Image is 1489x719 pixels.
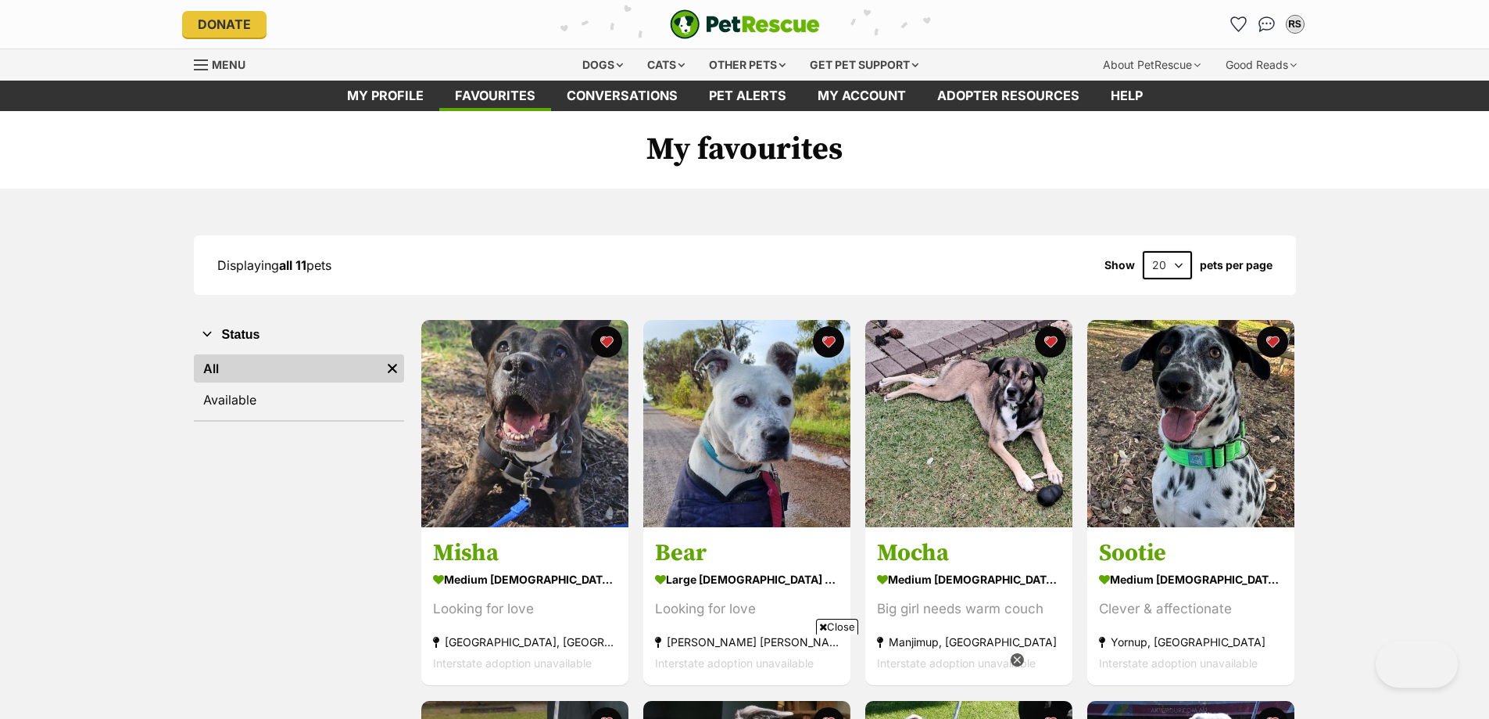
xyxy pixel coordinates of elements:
[194,386,404,414] a: Available
[813,326,844,358] button: favourite
[693,81,802,111] a: Pet alerts
[877,539,1061,569] h3: Mocha
[655,539,839,569] h3: Bear
[655,569,839,591] div: large [DEMOGRAPHIC_DATA] Dog
[802,81,922,111] a: My account
[655,632,839,653] div: [PERSON_NAME] [PERSON_NAME], [GEOGRAPHIC_DATA]
[1087,527,1294,686] a: Sootie medium [DEMOGRAPHIC_DATA] Dog Clever & affectionate Yornup, [GEOGRAPHIC_DATA] Interstate a...
[217,257,331,273] span: Displaying pets
[571,49,634,81] div: Dogs
[194,351,404,420] div: Status
[1104,259,1135,271] span: Show
[877,569,1061,591] div: medium [DEMOGRAPHIC_DATA] Dog
[433,569,617,591] div: medium [DEMOGRAPHIC_DATA] Dog
[698,49,796,81] div: Other pets
[1226,12,1308,37] ul: Account quick links
[865,320,1072,527] img: Mocha
[1200,259,1272,271] label: pets per page
[1226,12,1251,37] a: Favourites
[460,641,1029,711] iframe: Advertisement
[194,354,381,383] a: All
[381,354,404,383] a: Remove filter
[1099,657,1258,670] span: Interstate adoption unavailable
[1376,641,1458,688] iframe: Help Scout Beacon - Open
[670,9,820,39] img: logo-e224e6f780fb5917bec1dbf3a21bbac754714ae5b6737aabdf751b685950b380.svg
[1255,12,1280,37] a: Conversations
[421,527,628,686] a: Misha medium [DEMOGRAPHIC_DATA] Dog Looking for love [GEOGRAPHIC_DATA], [GEOGRAPHIC_DATA] Interst...
[433,632,617,653] div: [GEOGRAPHIC_DATA], [GEOGRAPHIC_DATA]
[1283,12,1308,37] button: My account
[877,632,1061,653] div: Manjimup, [GEOGRAPHIC_DATA]
[1092,49,1212,81] div: About PetRescue
[279,257,306,273] strong: all 11
[433,539,617,569] h3: Misha
[1099,632,1283,653] div: Yornup, [GEOGRAPHIC_DATA]
[1099,569,1283,591] div: medium [DEMOGRAPHIC_DATA] Dog
[1099,539,1283,569] h3: Sootie
[1099,599,1283,620] div: Clever & affectionate
[182,11,267,38] a: Donate
[551,81,693,111] a: conversations
[1095,81,1158,111] a: Help
[655,599,839,620] div: Looking for love
[670,9,820,39] a: PetRescue
[1258,16,1275,32] img: chat-41dd97257d64d25036548639549fe6c8038ab92f7586957e7f3b1b290dea8141.svg
[421,320,628,527] img: Misha
[1035,326,1066,358] button: favourite
[1257,326,1288,358] button: favourite
[433,657,592,670] span: Interstate adoption unavailable
[194,49,256,77] a: Menu
[877,599,1061,620] div: Big girl needs warm couch
[799,49,929,81] div: Get pet support
[212,58,245,71] span: Menu
[877,657,1036,670] span: Interstate adoption unavailable
[636,49,696,81] div: Cats
[922,81,1095,111] a: Adopter resources
[1287,16,1303,32] div: RS
[591,326,622,358] button: favourite
[1087,320,1294,527] img: Sootie
[331,81,439,111] a: My profile
[865,527,1072,686] a: Mocha medium [DEMOGRAPHIC_DATA] Dog Big girl needs warm couch Manjimup, [GEOGRAPHIC_DATA] Interst...
[433,599,617,620] div: Looking for love
[643,320,850,527] img: Bear
[1215,49,1308,81] div: Good Reads
[816,619,858,635] span: Close
[194,325,404,345] button: Status
[643,527,850,686] a: Bear large [DEMOGRAPHIC_DATA] Dog Looking for love [PERSON_NAME] [PERSON_NAME], [GEOGRAPHIC_DATA]...
[439,81,551,111] a: Favourites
